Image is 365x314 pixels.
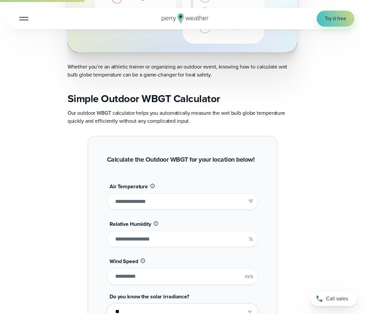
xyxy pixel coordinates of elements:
[68,109,298,125] p: Our outdoor WBGT calculator helps you automatically measure the wet bulb globe temperature quickl...
[110,183,148,190] span: Air Temperature
[110,220,151,228] span: Relative Humidity
[310,291,357,306] a: Call sales
[325,15,346,23] span: Try it free
[68,92,298,105] h2: Simple Outdoor WBGT Calculator
[110,257,138,265] span: Wind Speed
[317,11,354,27] a: Try it free
[68,63,298,79] p: Whether you’re an athletic trainer or organizing an outdoor event, knowing how to calculate wet b...
[326,295,348,303] span: Call sales
[107,155,255,164] h2: Calculate the Outdoor WBGT for your location below!
[110,293,189,300] span: Do you know the solar irradiance?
